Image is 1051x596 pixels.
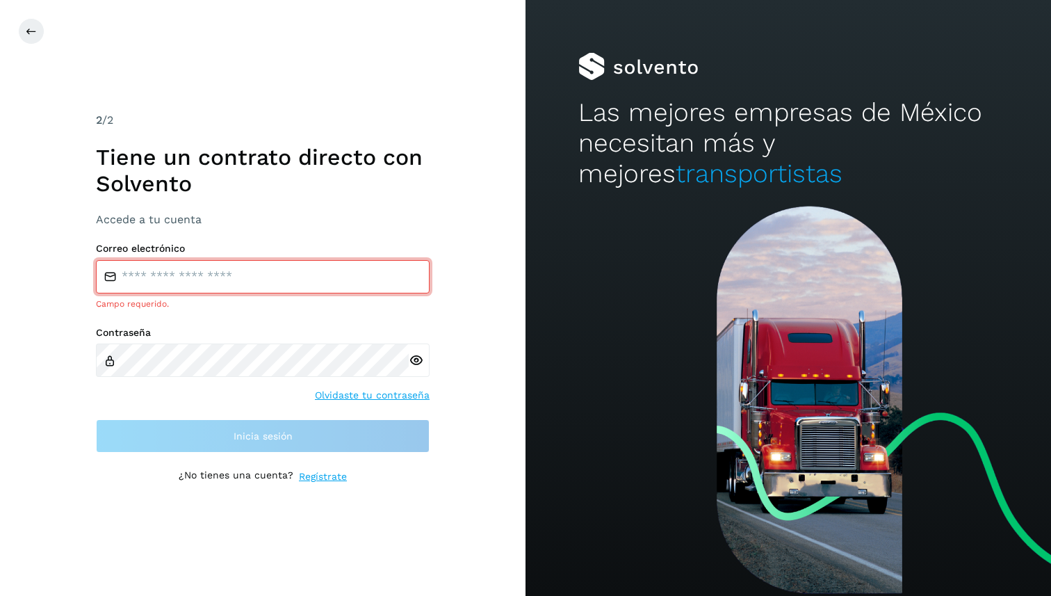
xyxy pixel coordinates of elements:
[96,113,102,127] span: 2
[179,469,293,484] p: ¿No tienes una cuenta?
[96,298,430,310] div: Campo requerido.
[578,97,999,190] h2: Las mejores empresas de México necesitan más y mejores
[315,388,430,403] a: Olvidaste tu contraseña
[96,419,430,453] button: Inicia sesión
[96,112,430,129] div: /2
[299,469,347,484] a: Regístrate
[96,213,430,226] h3: Accede a tu cuenta
[96,327,430,339] label: Contraseña
[96,144,430,198] h1: Tiene un contrato directo con Solvento
[234,431,293,441] span: Inicia sesión
[676,159,842,188] span: transportistas
[96,243,430,255] label: Correo electrónico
